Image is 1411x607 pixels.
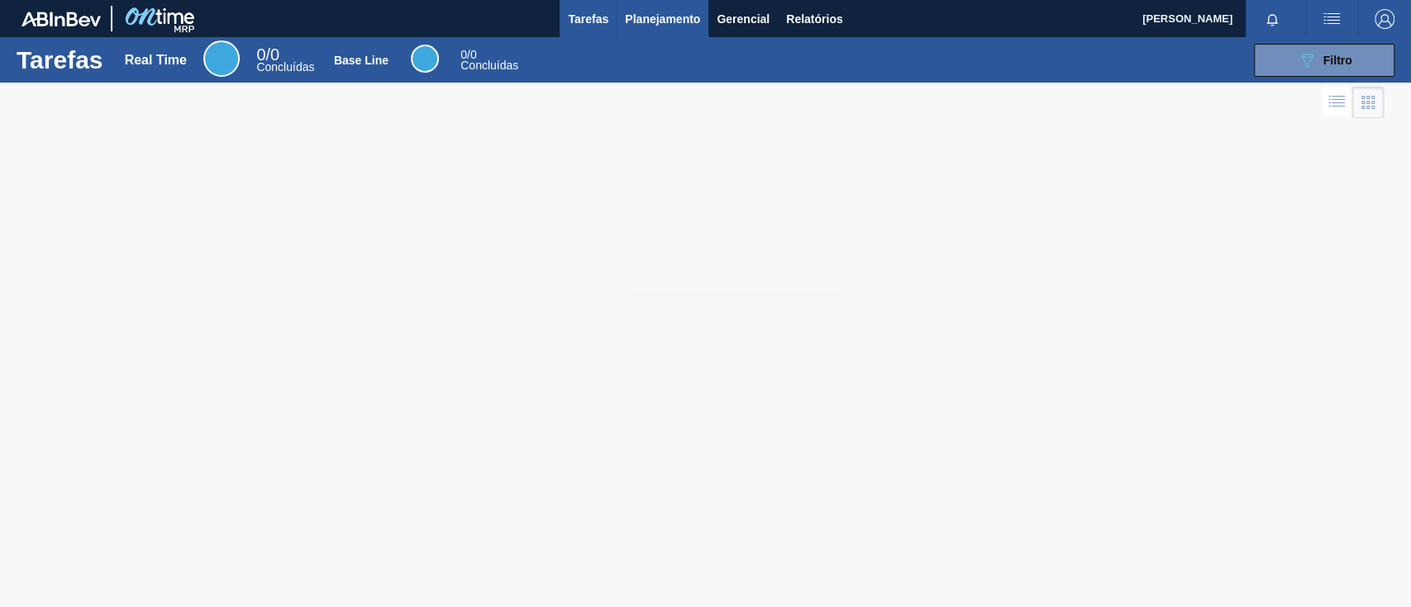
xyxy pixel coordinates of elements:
[786,9,842,29] span: Relatórios
[625,9,700,29] span: Planejamento
[203,40,240,77] div: Real Time
[17,50,103,69] h1: Tarefas
[334,54,389,67] div: Base Line
[568,9,608,29] span: Tarefas
[256,48,314,73] div: Real Time
[1375,9,1394,29] img: Logout
[256,60,314,74] span: Concluídas
[1254,44,1394,77] button: Filtro
[460,59,518,72] span: Concluídas
[256,45,279,64] span: / 0
[717,9,770,29] span: Gerencial
[1246,7,1299,31] button: Notificações
[1323,54,1352,67] span: Filtro
[460,50,518,71] div: Base Line
[125,53,187,68] div: Real Time
[411,45,439,73] div: Base Line
[460,48,467,61] span: 0
[460,48,476,61] span: / 0
[1322,9,1342,29] img: userActions
[21,12,101,26] img: TNhmsLtSVTkK8tSr43FrP2fwEKptu5GPRR3wAAAABJRU5ErkJggg==
[256,45,265,64] span: 0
